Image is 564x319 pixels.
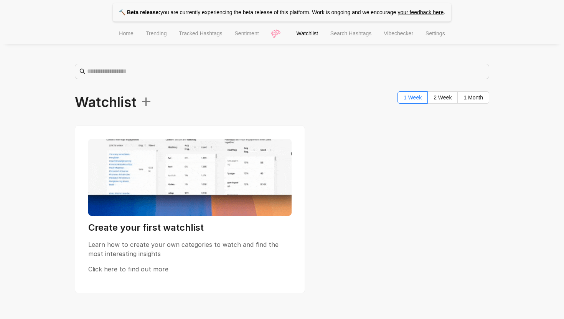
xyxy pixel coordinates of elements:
[330,30,371,36] span: Search Hashtags
[119,9,160,15] strong: 🔨 Beta release:
[136,89,152,112] span: +
[425,30,445,36] span: Settings
[88,139,292,216] img: Watchlist preview showing data visualization
[88,240,292,258] p: Learn how to create your own categories to watch and find the most interesting insights
[235,30,259,36] span: Sentiment
[179,30,222,36] span: Tracked Hashtags
[79,68,86,74] span: search
[434,94,452,101] span: 2 Week
[146,30,167,36] span: Trending
[113,3,451,21] p: you are currently experiencing the beta release of this platform. Work is ongoing and we encourage .
[119,30,133,36] span: Home
[384,30,413,36] span: Vibechecker
[397,9,444,15] a: your feedback here
[88,221,292,234] h3: Create your first watchlist
[404,94,422,101] span: 1 Week
[297,30,318,36] span: Watchlist
[75,91,152,113] span: Watchlist
[463,94,483,101] span: 1 Month
[88,265,168,273] span: Click here to find out more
